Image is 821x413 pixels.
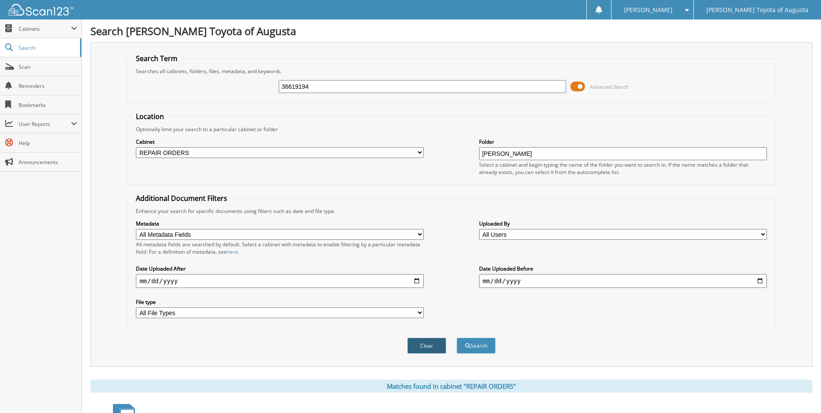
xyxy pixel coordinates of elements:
input: start [136,274,424,288]
span: Help [19,139,77,147]
img: scan123-logo-white.svg [9,4,74,16]
span: Reminders [19,82,77,90]
span: Scan [19,63,77,71]
div: Matches found in cabinet "REPAIR ORDERS" [90,380,812,393]
span: User Reports [19,120,71,128]
span: [PERSON_NAME] [624,7,673,13]
legend: Search Term [132,54,182,63]
input: end [479,274,767,288]
button: Search [457,338,496,354]
label: Date Uploaded After [136,265,424,272]
label: Date Uploaded Before [479,265,767,272]
legend: Additional Document Filters [132,194,232,203]
span: Search [19,44,76,52]
span: Announcements [19,158,77,166]
h1: Search [PERSON_NAME] Toyota of Augusta [90,24,812,38]
div: All metadata fields are searched by default. Select a cabinet with metadata to enable filtering b... [136,241,424,255]
label: File type [136,298,424,306]
label: Folder [479,138,767,145]
label: Uploaded By [479,220,767,227]
span: Bookmarks [19,101,77,109]
label: Cabinet [136,138,424,145]
label: Metadata [136,220,424,227]
iframe: Chat Widget [778,371,821,413]
div: Optionally limit your search to a particular cabinet or folder [132,126,771,133]
div: Select a cabinet and begin typing the name of the folder you want to search in. If the name match... [479,161,767,176]
span: Advanced Search [590,84,628,90]
legend: Location [132,112,168,121]
button: Clear [407,338,446,354]
a: here [227,248,238,255]
div: Enhance your search for specific documents using filters such as date and file type. [132,207,771,215]
span: [PERSON_NAME] Toyota of Augusta [706,7,808,13]
div: Searches all cabinets, folders, files, metadata, and keywords [132,68,771,75]
span: Cabinets [19,25,71,32]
